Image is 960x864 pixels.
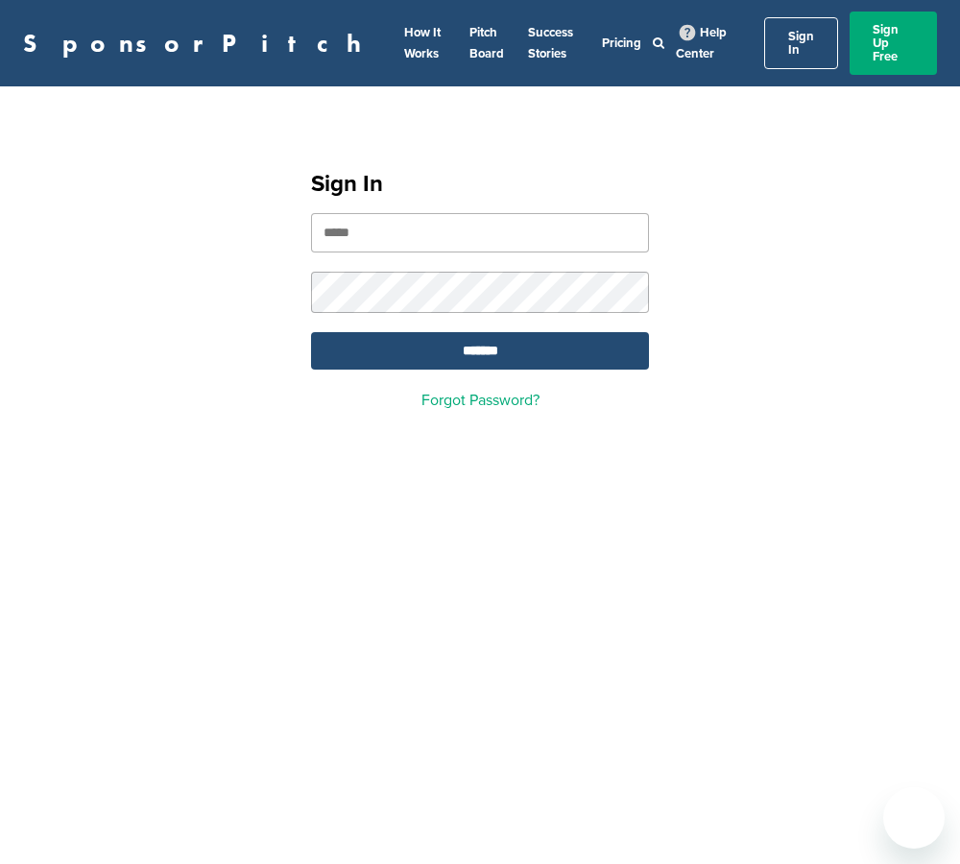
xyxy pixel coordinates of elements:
a: Sign In [764,17,838,69]
a: Help Center [676,21,727,65]
a: SponsorPitch [23,31,373,56]
iframe: Button to launch messaging window [883,787,945,849]
a: Forgot Password? [421,391,540,410]
a: Success Stories [528,25,573,61]
a: How It Works [404,25,441,61]
a: Sign Up Free [850,12,937,75]
a: Pitch Board [469,25,504,61]
a: Pricing [602,36,641,51]
h1: Sign In [311,167,649,202]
